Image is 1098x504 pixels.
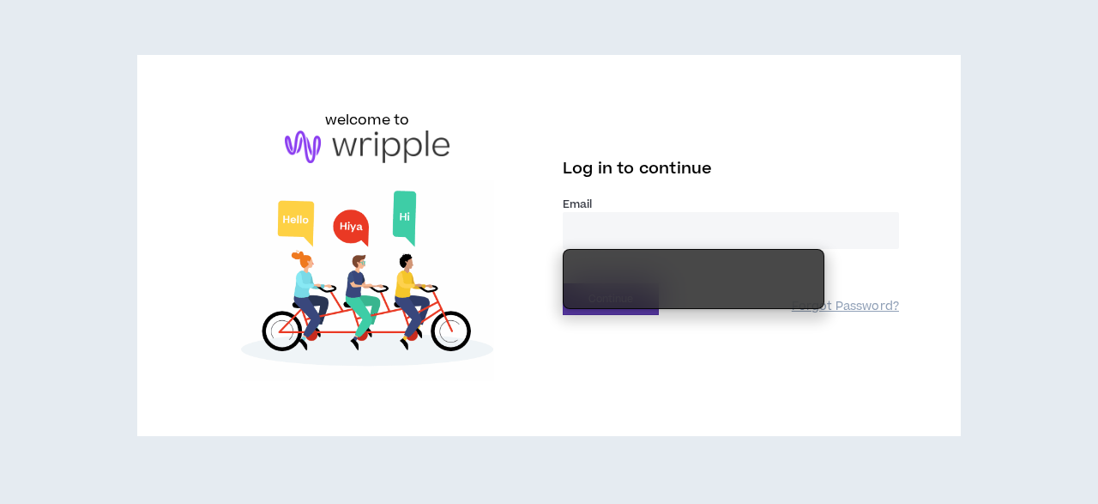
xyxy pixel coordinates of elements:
[199,180,535,381] img: Welcome to Wripple
[325,110,410,131] h6: welcome to
[285,131,449,163] img: logo-brand.png
[792,299,899,315] a: Forgot Password?
[563,158,712,179] span: Log in to continue
[563,197,899,212] label: Email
